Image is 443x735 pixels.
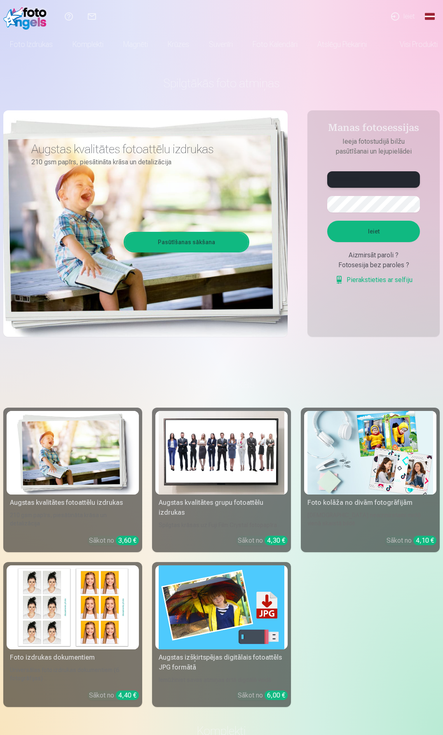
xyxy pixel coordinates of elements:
[413,536,436,545] div: 4,10 €
[243,33,307,56] a: Foto kalendāri
[304,511,436,529] div: [DEMOGRAPHIC_DATA] neaizmirstami mirkļi vienā skaistā bildē
[7,666,139,684] div: Universālas foto izdrukas dokumentiem (6 fotogrāfijas)
[7,511,139,529] div: 210 gsm papīrs, piesātināta krāsa un detalizācija
[158,33,199,56] a: Krūzes
[7,653,139,663] div: Foto izdrukas dokumentiem
[152,562,291,707] a: Augstas izšķirtspējas digitālais fotoattēls JPG formātāAugstas izšķirtspējas digitālais fotoattēl...
[307,33,377,56] a: Atslēgu piekariņi
[155,676,288,684] div: Iemūžiniet savas atmiņas ērtā digitālā veidā
[31,142,243,156] h3: Augstas kvalitātes fotoattēlu izdrukas
[10,411,136,495] img: Augstas kvalitātes fotoattēlu izdrukas
[327,221,420,242] button: Ieiet
[155,653,288,672] div: Augstas izšķirtspējas digitālais fotoattēls JPG formātā
[113,33,158,56] a: Magnēti
[327,250,420,260] div: Aizmirsāt paroli ?
[159,565,284,649] img: Augstas izšķirtspējas digitālais fotoattēls JPG formātā
[304,498,436,508] div: Foto kolāža no divām fotogrāfijām
[319,122,428,137] h4: Manas fotosessijas
[3,562,142,707] a: Foto izdrukas dokumentiemFoto izdrukas dokumentiemUniversālas foto izdrukas dokumentiem (6 fotogr...
[155,498,288,518] div: Augstas kvalitātes grupu fotoattēlu izdrukas
[387,536,436,546] div: Sākot no
[159,411,284,495] img: Augstas kvalitātes grupu fotoattēlu izdrukas
[3,3,51,30] img: /fa1
[335,275,413,285] a: Pierakstieties ar selfiju
[307,411,433,495] img: Foto kolāža no divām fotogrāfijām
[155,521,288,529] div: Spilgtas krāsas uz Fuji Film Crystal fotopapīra
[238,536,288,546] div: Sākot no
[7,498,139,508] div: Augstas kvalitātes fotoattēlu izdrukas
[31,156,243,168] p: 210 gsm papīrs, piesātināta krāsa un detalizācija
[89,691,139,700] div: Sākot no
[265,691,288,700] div: 6,00 €
[89,536,139,546] div: Sākot no
[3,408,142,552] a: Augstas kvalitātes fotoattēlu izdrukasAugstas kvalitātes fotoattēlu izdrukas210 gsm papīrs, piesā...
[238,691,288,700] div: Sākot no
[199,33,243,56] a: Suvenīri
[301,408,440,552] a: Foto kolāža no divām fotogrāfijāmFoto kolāža no divām fotogrāfijām[DEMOGRAPHIC_DATA] neaizmirstam...
[63,33,113,56] a: Komplekti
[327,260,420,270] div: Fotosesija bez paroles ?
[10,565,136,649] img: Foto izdrukas dokumentiem
[3,76,440,91] h1: Spilgtākās foto atmiņas
[10,376,433,391] h3: Foto izdrukas
[116,536,139,545] div: 3,60 €
[125,233,248,251] a: Pasūtīšanas sākšana
[319,137,428,156] p: Ieeja fotostudijā bilžu pasūtīšanai un lejupielādei
[116,691,139,700] div: 4,40 €
[152,408,291,552] a: Augstas kvalitātes grupu fotoattēlu izdrukasAugstas kvalitātes grupu fotoattēlu izdrukasSpilgtas ...
[265,536,288,545] div: 4,30 €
